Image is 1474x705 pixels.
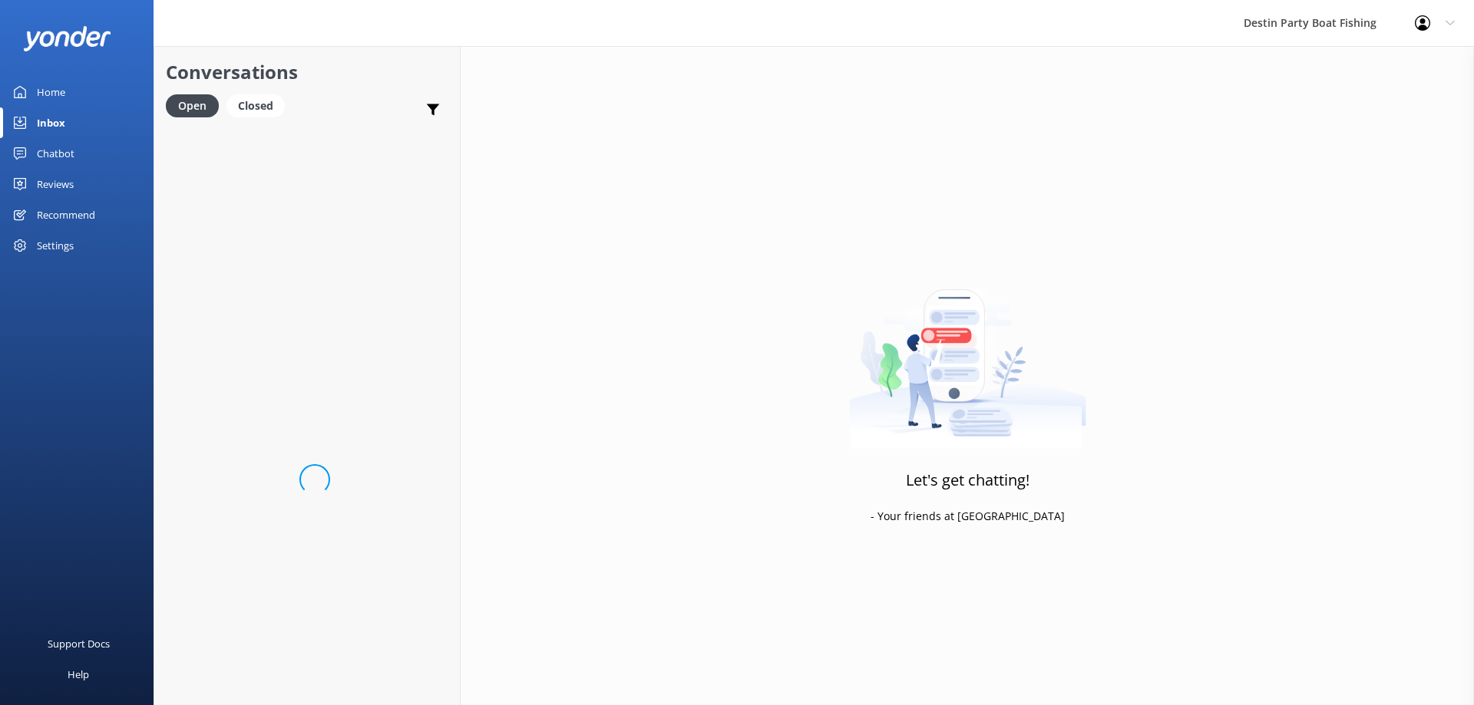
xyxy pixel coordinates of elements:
[166,94,219,117] div: Open
[37,199,95,230] div: Recommend
[37,230,74,261] div: Settings
[37,107,65,138] div: Inbox
[166,58,448,87] h2: Conversations
[37,138,74,169] div: Chatbot
[906,468,1029,493] h3: Let's get chatting!
[871,508,1065,525] p: - Your friends at [GEOGRAPHIC_DATA]
[226,97,292,114] a: Closed
[37,169,74,199] div: Reviews
[166,97,226,114] a: Open
[48,628,110,659] div: Support Docs
[226,94,285,117] div: Closed
[68,659,89,690] div: Help
[23,26,111,51] img: yonder-white-logo.png
[849,257,1086,449] img: artwork of a man stealing a conversation from at giant smartphone
[37,77,65,107] div: Home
